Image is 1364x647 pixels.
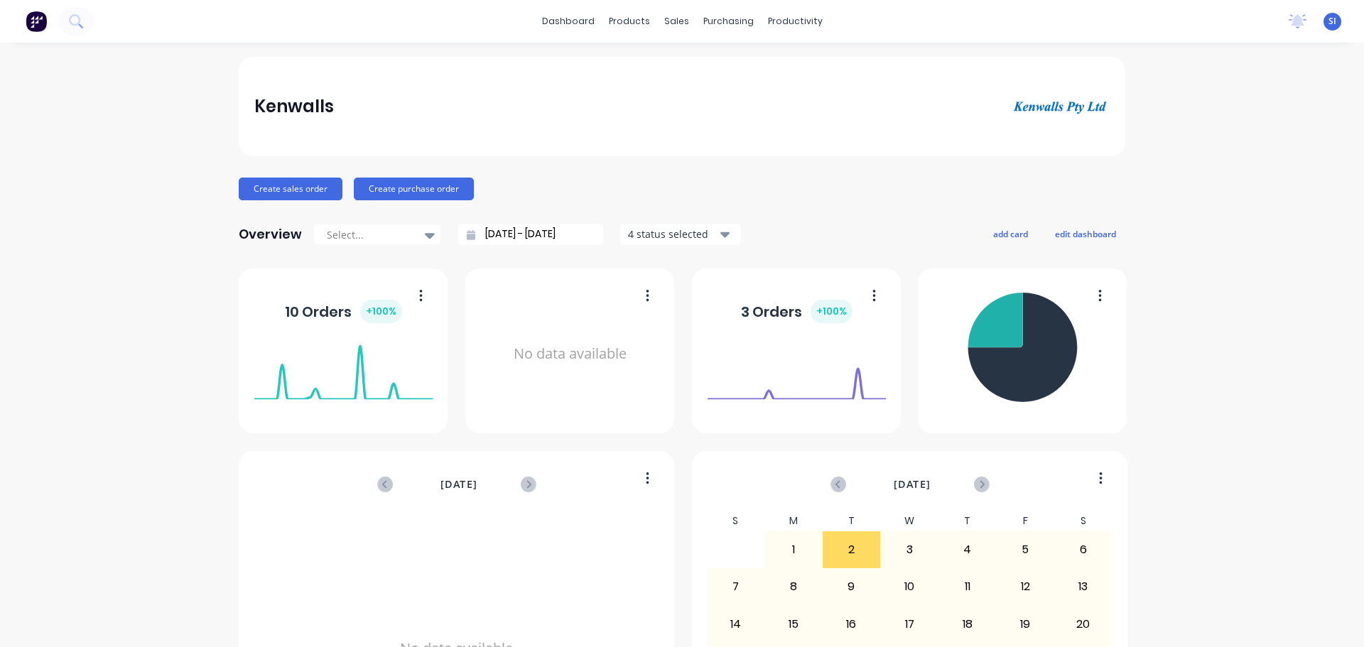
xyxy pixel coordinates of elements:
[996,511,1054,531] div: F
[765,569,822,604] div: 8
[894,477,931,492] span: [DATE]
[881,532,938,567] div: 3
[764,511,823,531] div: M
[823,532,880,567] div: 2
[761,11,830,32] div: productivity
[1054,511,1113,531] div: S
[535,11,602,32] a: dashboard
[254,92,334,121] div: Kenwalls
[708,569,764,604] div: 7
[239,220,302,249] div: Overview
[997,607,1054,642] div: 19
[823,511,881,531] div: T
[360,300,402,323] div: + 100 %
[765,607,822,642] div: 15
[1055,569,1112,604] div: 13
[440,477,477,492] span: [DATE]
[1046,224,1125,243] button: edit dashboard
[1328,15,1336,28] span: SI
[997,569,1054,604] div: 12
[984,224,1037,243] button: add card
[938,511,997,531] div: T
[1010,97,1110,115] img: Kenwalls
[620,224,741,245] button: 4 status selected
[939,607,996,642] div: 18
[602,11,657,32] div: products
[628,227,718,241] div: 4 status selected
[1055,532,1112,567] div: 6
[26,11,47,32] img: Factory
[823,607,880,642] div: 16
[708,607,764,642] div: 14
[481,287,659,421] div: No data available
[696,11,761,32] div: purchasing
[741,300,852,323] div: 3 Orders
[354,178,474,200] button: Create purchase order
[239,178,342,200] button: Create sales order
[657,11,696,32] div: sales
[881,569,938,604] div: 10
[285,300,402,323] div: 10 Orders
[823,569,880,604] div: 9
[765,532,822,567] div: 1
[881,607,938,642] div: 17
[880,511,938,531] div: W
[939,569,996,604] div: 11
[997,532,1054,567] div: 5
[811,300,852,323] div: + 100 %
[1055,607,1112,642] div: 20
[939,532,996,567] div: 4
[707,511,765,531] div: S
